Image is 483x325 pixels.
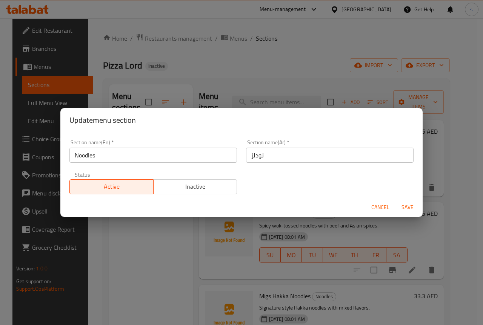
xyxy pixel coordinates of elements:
[371,203,389,212] span: Cancel
[73,181,151,192] span: Active
[246,148,414,163] input: Please enter section name(ar)
[368,200,392,214] button: Cancel
[69,179,154,194] button: Active
[153,179,237,194] button: Inactive
[69,148,237,163] input: Please enter section name(en)
[157,181,234,192] span: Inactive
[69,114,414,126] h2: Update menu section
[398,203,417,212] span: Save
[395,200,420,214] button: Save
